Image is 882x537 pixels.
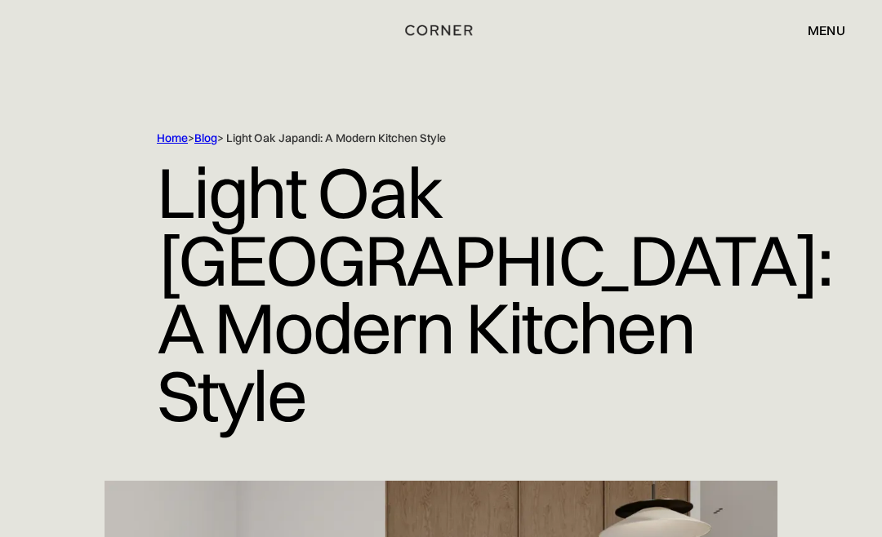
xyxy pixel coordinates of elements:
[808,24,845,37] div: menu
[791,16,845,44] div: menu
[157,131,188,145] a: Home
[401,20,482,41] a: home
[157,131,725,146] div: > > Light Oak Japandi: A Modern Kitchen Style
[157,146,725,442] h1: Light Oak [GEOGRAPHIC_DATA]: A Modern Kitchen Style
[194,131,217,145] a: Blog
